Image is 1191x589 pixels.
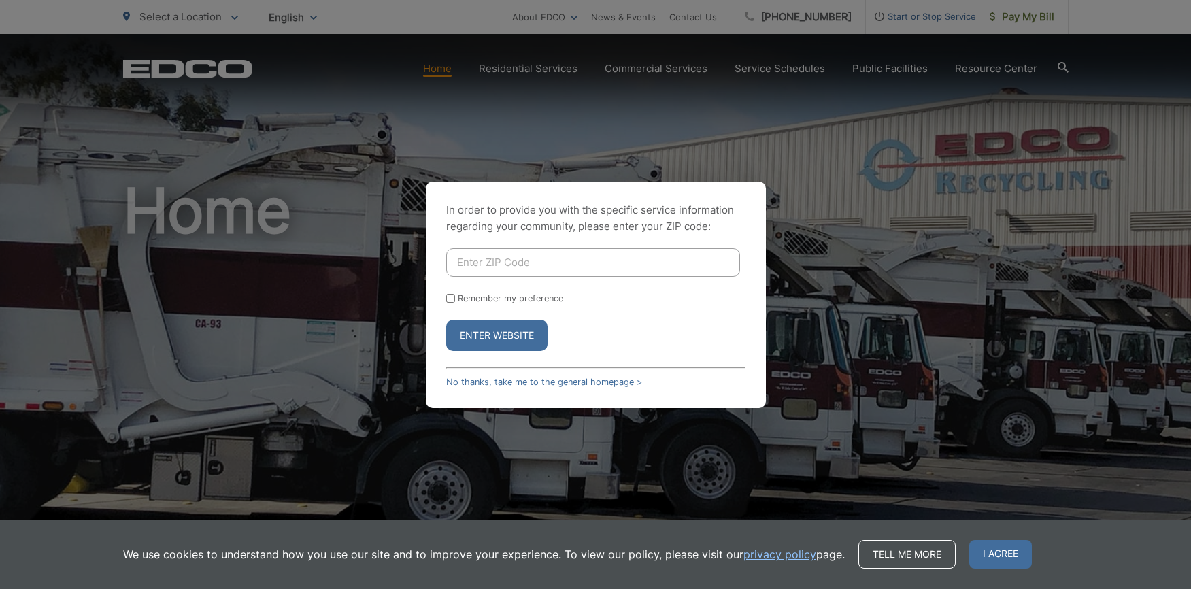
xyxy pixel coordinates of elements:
[743,546,816,562] a: privacy policy
[446,202,745,235] p: In order to provide you with the specific service information regarding your community, please en...
[446,377,642,387] a: No thanks, take me to the general homepage >
[446,320,548,351] button: Enter Website
[446,248,740,277] input: Enter ZIP Code
[858,540,956,569] a: Tell me more
[458,293,563,303] label: Remember my preference
[969,540,1032,569] span: I agree
[123,546,845,562] p: We use cookies to understand how you use our site and to improve your experience. To view our pol...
